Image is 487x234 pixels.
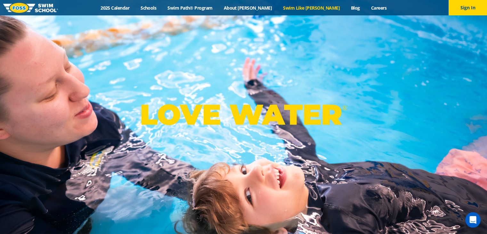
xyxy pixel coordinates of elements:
[218,5,278,11] a: About [PERSON_NAME]
[135,5,162,11] a: Schools
[3,3,58,13] img: FOSS Swim School Logo
[465,212,481,228] div: Open Intercom Messenger
[162,5,218,11] a: Swim Path® Program
[95,5,135,11] a: 2025 Calendar
[140,97,347,132] p: LOVE WATER
[278,5,345,11] a: Swim Like [PERSON_NAME]
[342,104,347,112] sup: ®
[345,5,365,11] a: Blog
[365,5,392,11] a: Careers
